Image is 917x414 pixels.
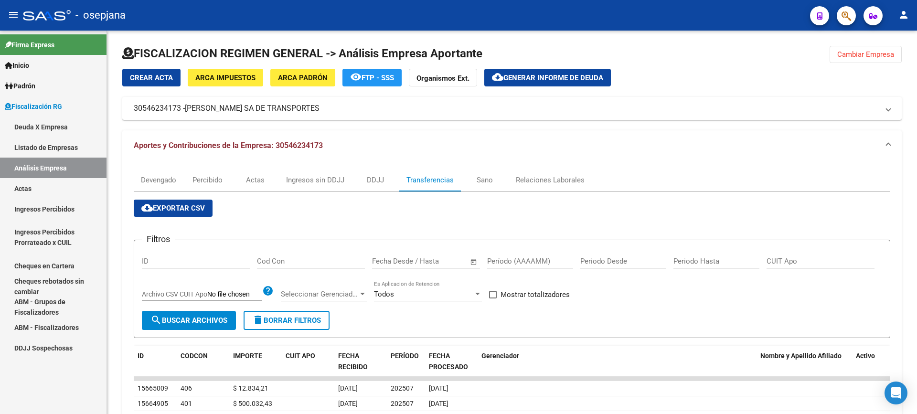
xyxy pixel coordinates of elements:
button: Buscar Archivos [142,311,236,330]
button: FTP - SSS [342,69,402,86]
span: IMPORTE [233,352,262,360]
strong: Organismos Ext. [416,74,469,83]
h3: Filtros [142,233,175,246]
span: Gerenciador [481,352,519,360]
div: Devengado [141,175,176,185]
span: ARCA Padrón [278,74,328,82]
button: Borrar Filtros [244,311,330,330]
datatable-header-cell: Gerenciador [478,346,757,377]
button: Generar informe de deuda [484,69,611,86]
div: Relaciones Laborales [516,175,585,185]
input: Archivo CSV CUIT Apo [207,290,262,299]
button: Cambiar Empresa [830,46,902,63]
span: Nombre y Apellido Afiliado [760,352,842,360]
span: Inicio [5,60,29,71]
mat-icon: remove_red_eye [350,71,362,83]
datatable-header-cell: Nombre y Apellido Afiliado [757,346,852,377]
span: 401 [181,400,192,407]
button: Exportar CSV [134,200,213,217]
span: 202507 [391,400,414,407]
span: Archivo CSV CUIT Apo [142,290,207,298]
span: [DATE] [429,400,448,407]
datatable-header-cell: FECHA RECIBIDO [334,346,387,377]
span: 406 [181,384,192,392]
datatable-header-cell: CODCON [177,346,210,377]
button: ARCA Impuestos [188,69,263,86]
span: $ 500.032,43 [233,400,272,407]
mat-icon: cloud_download [141,202,153,213]
span: [PERSON_NAME] SA DE TRANSPORTES [185,103,320,114]
span: CUIT APO [286,352,315,360]
datatable-header-cell: PERÍODO [387,346,425,377]
input: Fecha fin [419,257,466,265]
div: Ingresos sin DDJJ [286,175,344,185]
mat-expansion-panel-header: Aportes y Contribuciones de la Empresa: 30546234173 [122,130,902,161]
span: CODCON [181,352,208,360]
span: Buscar Archivos [150,316,227,325]
mat-expansion-panel-header: 30546234173 -[PERSON_NAME] SA DE TRANSPORTES [122,97,902,120]
input: Fecha inicio [372,257,411,265]
span: Activo [856,352,875,360]
span: 202507 [391,384,414,392]
span: Borrar Filtros [252,316,321,325]
span: [DATE] [429,384,448,392]
span: - osepjana [75,5,126,26]
span: Fiscalización RG [5,101,62,112]
mat-icon: help [262,285,274,297]
span: Padrón [5,81,35,91]
span: Generar informe de deuda [503,74,603,82]
span: 15665009 [138,384,168,392]
div: Actas [246,175,265,185]
span: $ 12.834,21 [233,384,268,392]
span: 15664905 [138,400,168,407]
button: ARCA Padrón [270,69,335,86]
button: Crear Acta [122,69,181,86]
datatable-header-cell: CUIT APO [282,346,334,377]
h1: FISCALIZACION REGIMEN GENERAL -> Análisis Empresa Aportante [122,46,482,61]
datatable-header-cell: Activo [852,346,890,377]
button: Open calendar [469,256,480,267]
div: Sano [477,175,493,185]
datatable-header-cell: IMPORTE [229,346,282,377]
span: FTP - SSS [362,74,394,82]
span: Mostrar totalizadores [501,289,570,300]
span: FECHA RECIBIDO [338,352,368,371]
span: ARCA Impuestos [195,74,256,82]
div: Transferencias [406,175,454,185]
span: FECHA PROCESADO [429,352,468,371]
mat-icon: person [898,9,909,21]
div: Percibido [192,175,223,185]
mat-icon: search [150,314,162,326]
span: Exportar CSV [141,204,205,212]
span: [DATE] [338,384,358,392]
mat-panel-title: 30546234173 - [134,103,879,114]
span: Cambiar Empresa [837,50,894,59]
span: PERÍODO [391,352,419,360]
mat-icon: cloud_download [492,71,503,83]
span: ID [138,352,144,360]
span: Firma Express [5,40,54,50]
button: Organismos Ext. [409,69,477,86]
mat-icon: delete [252,314,264,326]
datatable-header-cell: ID [134,346,177,377]
span: [DATE] [338,400,358,407]
div: DDJJ [367,175,384,185]
span: Crear Acta [130,74,173,82]
span: Seleccionar Gerenciador [281,290,358,298]
datatable-header-cell: FECHA PROCESADO [425,346,478,377]
span: Todos [374,290,394,298]
span: Aportes y Contribuciones de la Empresa: 30546234173 [134,141,323,150]
mat-icon: menu [8,9,19,21]
div: Open Intercom Messenger [885,382,907,404]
